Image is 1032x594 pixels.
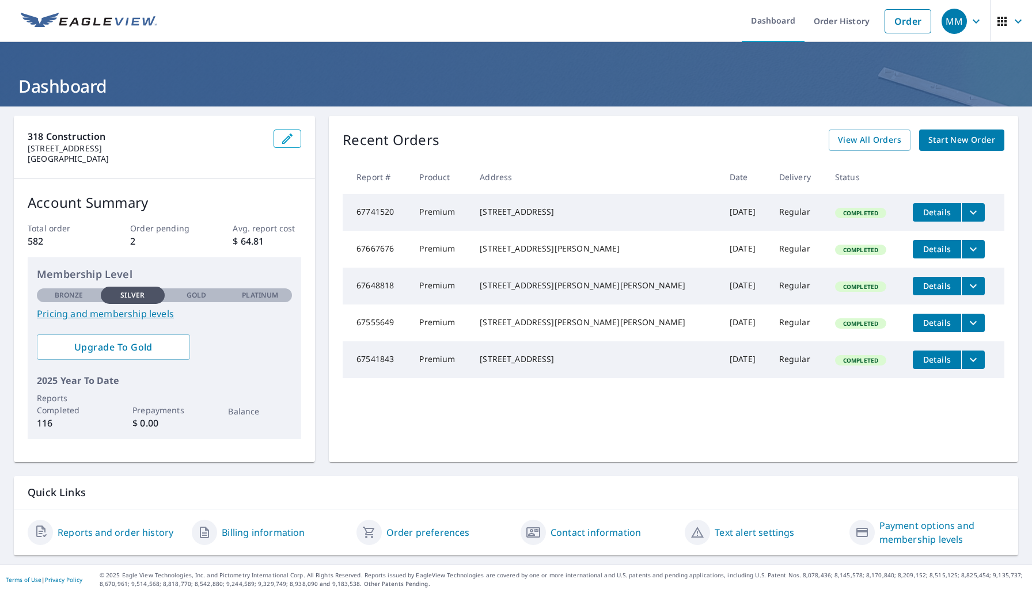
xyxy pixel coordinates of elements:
[410,231,471,268] td: Premium
[919,130,1004,151] a: Start New Order
[720,194,770,231] td: [DATE]
[720,160,770,194] th: Date
[836,283,885,291] span: Completed
[829,130,910,151] a: View All Orders
[28,485,1004,500] p: Quick Links
[233,234,301,248] p: $ 64.81
[410,194,471,231] td: Premium
[770,160,826,194] th: Delivery
[920,207,954,218] span: Details
[715,526,794,539] a: Text alert settings
[21,13,157,30] img: EV Logo
[222,526,305,539] a: Billing information
[132,416,196,430] p: $ 0.00
[132,404,196,416] p: Prepayments
[838,133,901,147] span: View All Orders
[37,392,101,416] p: Reports Completed
[37,416,101,430] p: 116
[836,319,885,328] span: Completed
[720,231,770,268] td: [DATE]
[28,143,264,154] p: [STREET_ADDRESS]
[410,341,471,378] td: Premium
[480,243,711,254] div: [STREET_ADDRESS][PERSON_NAME]
[187,290,206,300] p: Gold
[343,130,439,151] p: Recent Orders
[879,519,1004,546] a: Payment options and membership levels
[37,266,292,282] p: Membership Level
[37,307,292,321] a: Pricing and membership levels
[130,234,199,248] p: 2
[770,341,826,378] td: Regular
[913,240,961,258] button: detailsBtn-67667676
[6,576,82,583] p: |
[913,277,961,295] button: detailsBtn-67648818
[242,290,278,300] p: Platinum
[14,74,1018,98] h1: Dashboard
[770,268,826,304] td: Regular
[28,234,96,248] p: 582
[471,160,720,194] th: Address
[920,243,954,254] span: Details
[28,222,96,234] p: Total order
[928,133,995,147] span: Start New Order
[228,405,292,417] p: Balance
[58,526,173,539] a: Reports and order history
[942,9,967,34] div: MM
[920,280,954,291] span: Details
[770,194,826,231] td: Regular
[720,268,770,304] td: [DATE]
[6,576,41,584] a: Terms of Use
[45,576,82,584] a: Privacy Policy
[120,290,145,300] p: Silver
[386,526,470,539] a: Order preferences
[720,341,770,378] td: [DATE]
[836,356,885,364] span: Completed
[410,304,471,341] td: Premium
[28,130,264,143] p: 318 Construction
[46,341,181,353] span: Upgrade To Gold
[480,317,711,328] div: [STREET_ADDRESS][PERSON_NAME][PERSON_NAME]
[961,203,985,222] button: filesDropdownBtn-67741520
[961,277,985,295] button: filesDropdownBtn-67648818
[343,268,410,304] td: 67648818
[480,353,711,365] div: [STREET_ADDRESS]
[551,526,641,539] a: Contact information
[836,209,885,217] span: Completed
[480,280,711,291] div: [STREET_ADDRESS][PERSON_NAME][PERSON_NAME]
[885,9,931,33] a: Order
[961,351,985,369] button: filesDropdownBtn-67541843
[28,192,301,213] p: Account Summary
[343,194,410,231] td: 67741520
[920,354,954,365] span: Details
[28,154,264,164] p: [GEOGRAPHIC_DATA]
[343,341,410,378] td: 67541843
[100,571,1026,588] p: © 2025 Eagle View Technologies, Inc. and Pictometry International Corp. All Rights Reserved. Repo...
[770,304,826,341] td: Regular
[720,304,770,341] td: [DATE]
[913,351,961,369] button: detailsBtn-67541843
[826,160,904,194] th: Status
[37,334,190,360] a: Upgrade To Gold
[343,231,410,268] td: 67667676
[920,317,954,328] span: Details
[130,222,199,234] p: Order pending
[913,203,961,222] button: detailsBtn-67741520
[770,231,826,268] td: Regular
[480,206,711,218] div: [STREET_ADDRESS]
[836,246,885,254] span: Completed
[961,240,985,258] button: filesDropdownBtn-67667676
[233,222,301,234] p: Avg. report cost
[343,160,410,194] th: Report #
[37,374,292,387] p: 2025 Year To Date
[410,268,471,304] td: Premium
[961,314,985,332] button: filesDropdownBtn-67555649
[343,304,410,341] td: 67555649
[410,160,471,194] th: Product
[55,290,84,300] p: Bronze
[913,314,961,332] button: detailsBtn-67555649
